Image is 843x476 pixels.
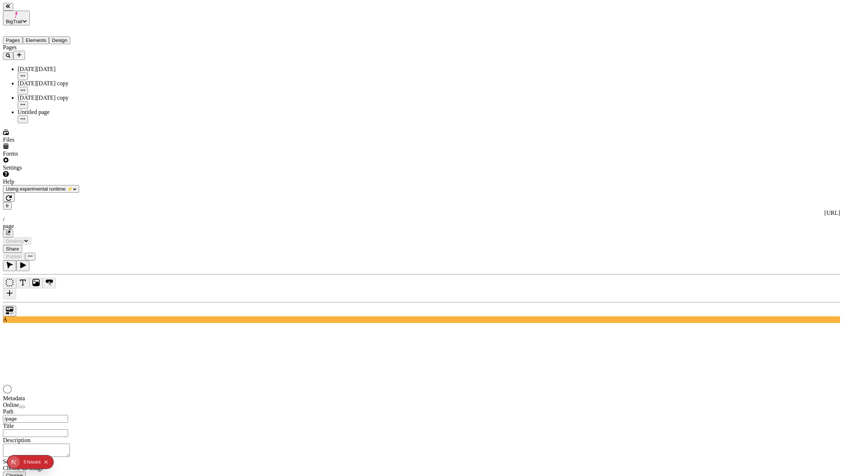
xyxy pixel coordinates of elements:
button: Desktop [3,237,31,245]
button: Using experimental runtime ⚡️ [3,185,79,193]
button: Share [3,245,22,253]
button: Text [16,278,29,288]
span: Using experimental runtime ⚡️ [6,186,73,192]
span: Desktop [6,238,24,244]
span: fr [6,203,9,209]
button: Pages [3,36,23,44]
p: Cookie Test Route [3,6,107,13]
div: Metadata [3,395,91,402]
div: / [3,216,840,223]
span: Share [6,246,19,252]
button: Add new [13,51,25,60]
div: page [3,223,840,230]
div: [DATE][DATE] copy [18,95,91,101]
span: BigTrail [6,19,22,24]
button: Elements [23,36,49,44]
div: [DATE][DATE] copy [18,80,91,87]
span: Description [3,437,31,443]
div: Choose an image [3,465,91,472]
div: Settings [3,164,91,171]
div: Untitled page [18,109,91,116]
button: Image [29,278,43,288]
span: Online [3,402,19,408]
div: Pages [3,44,91,51]
button: Button [43,278,56,288]
button: BigTrail [3,11,30,25]
button: Open locale picker [3,202,12,210]
span: Social Image [3,458,34,465]
button: Publish [3,253,25,260]
div: [DATE][DATE] [18,66,91,72]
div: [URL] [3,210,840,216]
button: Design [49,36,70,44]
button: Box [3,278,16,288]
span: Publish [6,254,22,259]
div: Help [3,178,91,185]
div: Files [3,136,91,143]
div: Forms [3,150,91,157]
span: Path [3,408,13,415]
div: A [3,316,840,323]
span: Title [3,423,14,429]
